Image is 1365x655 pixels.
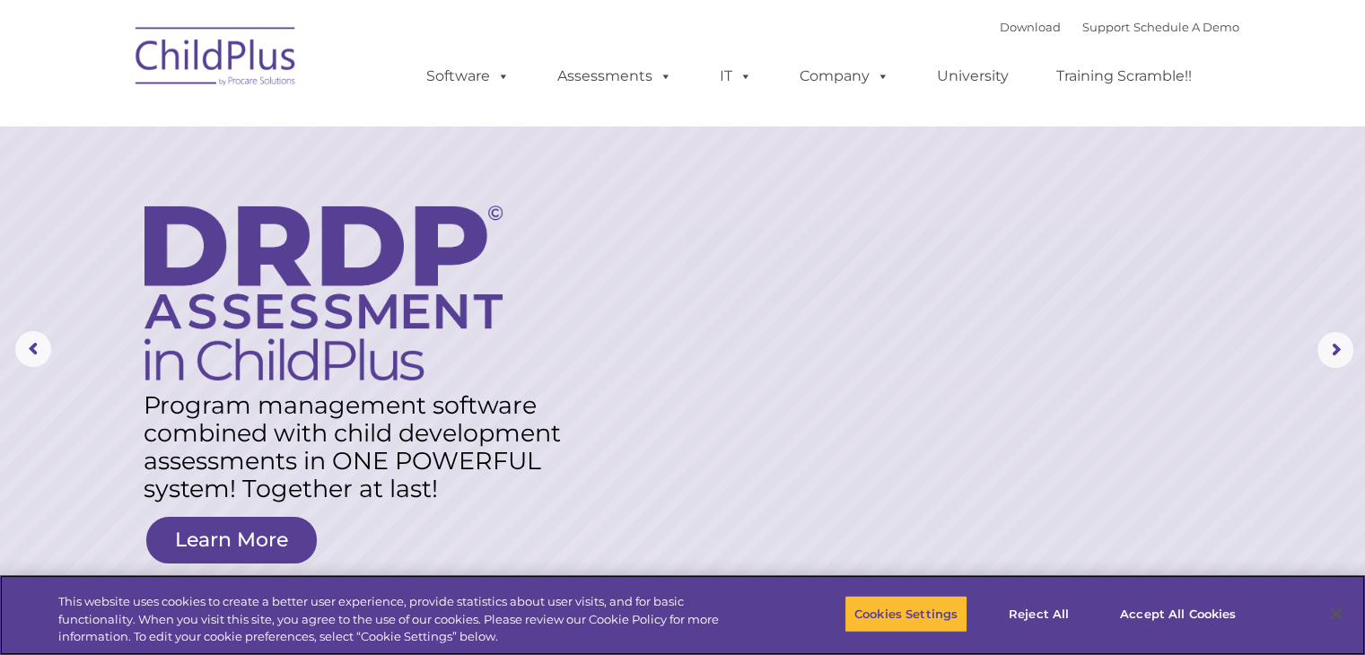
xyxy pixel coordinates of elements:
[983,595,1095,633] button: Reject All
[1110,595,1246,633] button: Accept All Cookies
[1133,20,1239,34] a: Schedule A Demo
[408,58,528,94] a: Software
[249,192,326,205] span: Phone number
[144,205,503,380] img: DRDP Assessment in ChildPlus
[1317,594,1356,633] button: Close
[1082,20,1130,34] a: Support
[1038,58,1210,94] a: Training Scramble!!
[844,595,967,633] button: Cookies Settings
[702,58,770,94] a: IT
[539,58,690,94] a: Assessments
[127,14,306,104] img: ChildPlus by Procare Solutions
[58,593,751,646] div: This website uses cookies to create a better user experience, provide statistics about user visit...
[249,118,304,132] span: Last name
[919,58,1027,94] a: University
[1000,20,1239,34] font: |
[146,517,317,563] a: Learn More
[1000,20,1061,34] a: Download
[144,391,581,502] rs-layer: Program management software combined with child development assessments in ONE POWERFUL system! T...
[782,58,907,94] a: Company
